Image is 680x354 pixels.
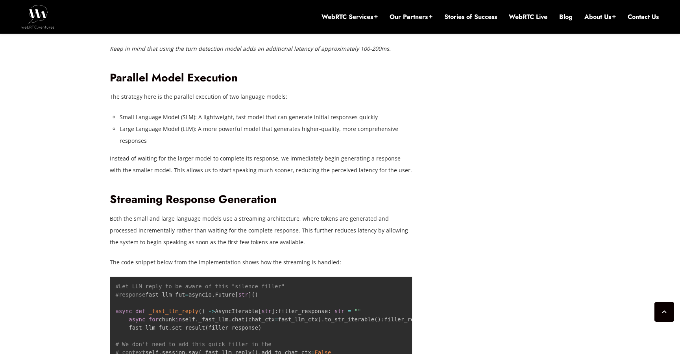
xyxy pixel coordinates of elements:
[110,45,391,52] em: Keep in mind that using the turn detection model adds an additional latency of approximately 100-...
[209,308,212,314] span: -
[334,308,344,314] span: str
[212,308,215,314] span: >
[248,291,251,298] span: ]
[116,341,272,347] span: # We don't need to add this quick filler in the
[198,308,201,314] span: (
[251,291,255,298] span: (
[444,13,497,21] a: Stories of Success
[129,316,145,323] span: async
[258,308,261,314] span: [
[195,316,198,323] span: .
[378,316,381,323] span: )
[628,13,659,21] a: Contact Us
[245,316,248,323] span: (
[509,13,547,21] a: WebRTC Live
[110,71,413,85] h2: Parallel Model Execution
[149,308,198,314] span: _fast_llm_reply
[390,13,432,21] a: Our Partners
[275,308,278,314] span: :
[348,308,351,314] span: =
[135,308,145,314] span: def
[116,283,285,289] span: #Let LLM reply to be aware of this "silence filler"
[228,316,231,323] span: .
[272,308,275,314] span: ]
[321,316,324,323] span: .
[110,91,413,103] p: The strategy here is the parallel execution of two language models:
[559,13,573,21] a: Blog
[110,153,413,176] p: Instead of waiting for the larger model to complete its response, we immediately begin generating...
[258,324,261,331] span: )
[238,291,248,298] span: str
[322,13,378,21] a: WebRTC Services
[21,5,55,28] img: WebRTC.ventures
[110,213,413,248] p: Both the small and large language models use a streaming architecture, where tokens are generated...
[235,291,238,298] span: [
[185,291,188,298] span: =
[175,316,182,323] span: in
[110,256,413,268] p: The code snippet below from the implementation shows how the streaming is handled:
[275,316,278,323] span: =
[381,316,384,323] span: :
[355,308,361,314] span: ""
[202,308,205,314] span: )
[120,111,413,123] li: Small Language Model (SLM): A lightweight, fast model that can generate initial responses quickly
[120,123,413,147] li: Large Language Model (LLM): A more powerful model that generates higher-quality, more comprehensi...
[116,308,132,314] span: async
[255,291,258,298] span: )
[110,193,413,206] h2: Streaming Response Generation
[149,316,159,323] span: for
[168,324,172,331] span: .
[212,291,215,298] span: .
[328,308,331,314] span: :
[374,316,377,323] span: (
[261,308,271,314] span: str
[116,291,146,298] span: #response
[205,324,208,331] span: (
[318,316,321,323] span: )
[584,13,616,21] a: About Us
